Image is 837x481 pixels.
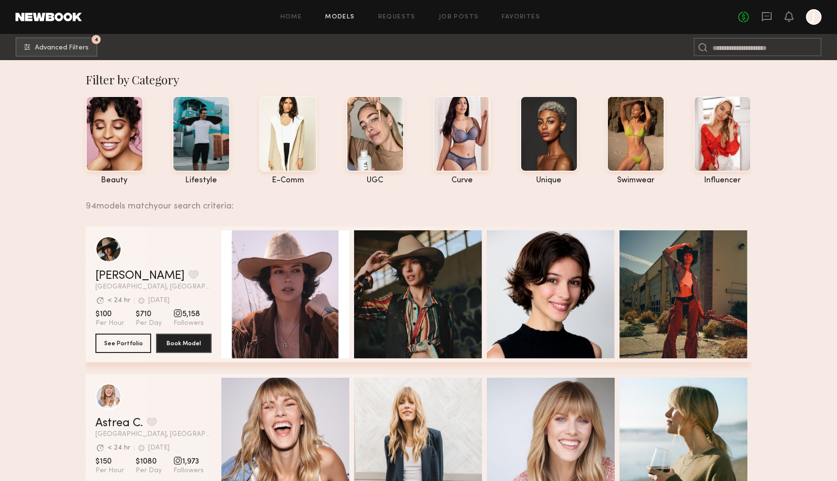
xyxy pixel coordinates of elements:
[86,72,752,87] div: Filter by Category
[173,457,204,466] span: 1,973
[259,176,317,185] div: e-comm
[172,176,230,185] div: lifestyle
[173,309,204,319] span: 5,158
[86,176,143,185] div: beauty
[520,176,578,185] div: unique
[325,14,355,20] a: Models
[95,270,185,282] a: [PERSON_NAME]
[694,176,751,185] div: influencer
[95,309,124,319] span: $100
[136,309,162,319] span: $710
[95,431,212,438] span: [GEOGRAPHIC_DATA], [GEOGRAPHIC_DATA]
[173,319,204,328] span: Followers
[156,334,212,353] button: Book Model
[95,457,124,466] span: $150
[136,457,162,466] span: $1080
[173,466,204,475] span: Followers
[607,176,665,185] div: swimwear
[86,191,744,211] div: 94 models match your search criteria:
[95,466,124,475] span: Per Hour
[280,14,302,20] a: Home
[346,176,404,185] div: UGC
[108,445,130,451] div: < 24 hr
[95,334,151,353] button: See Portfolio
[136,466,162,475] span: Per Day
[806,9,821,25] a: J
[136,319,162,328] span: Per Day
[378,14,416,20] a: Requests
[502,14,540,20] a: Favorites
[94,37,98,42] span: 4
[15,37,97,57] button: 4Advanced Filters
[35,45,89,51] span: Advanced Filters
[439,14,479,20] a: Job Posts
[95,319,124,328] span: Per Hour
[108,297,130,304] div: < 24 hr
[148,297,170,304] div: [DATE]
[433,176,491,185] div: curve
[95,284,212,290] span: [GEOGRAPHIC_DATA], [GEOGRAPHIC_DATA]
[95,417,143,429] a: Astrea C.
[148,445,170,451] div: [DATE]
